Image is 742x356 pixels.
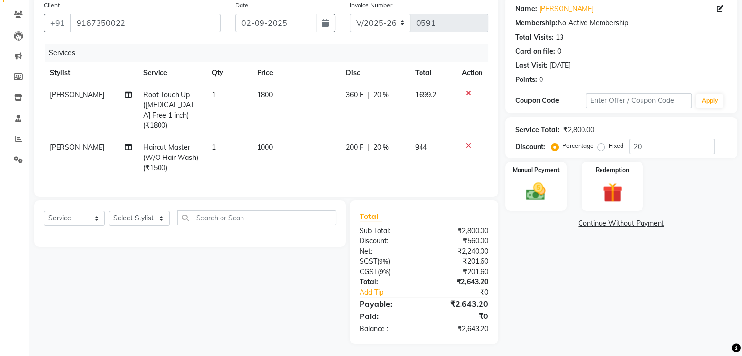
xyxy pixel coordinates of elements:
a: [PERSON_NAME] [539,4,594,14]
div: Total Visits: [515,32,554,42]
div: ₹201.60 [424,267,496,277]
div: 13 [556,32,563,42]
div: Balance : [352,324,424,334]
div: ₹2,800.00 [563,125,594,135]
div: ₹0 [424,310,496,322]
span: 20 % [373,90,389,100]
div: Last Visit: [515,60,548,71]
span: 944 [415,143,427,152]
a: Continue Without Payment [507,218,735,229]
th: Disc [340,62,409,84]
div: ₹2,643.20 [424,324,496,334]
span: 1800 [257,90,273,99]
span: | [367,90,369,100]
div: ( ) [352,257,424,267]
label: Redemption [596,166,629,175]
div: ₹2,643.20 [424,298,496,310]
label: Client [44,1,60,10]
div: Sub Total: [352,226,424,236]
th: Total [409,62,456,84]
span: 9% [379,257,388,265]
span: CGST [360,267,378,276]
span: 1000 [257,143,273,152]
div: Points: [515,75,537,85]
div: 0 [557,46,561,57]
th: Service [138,62,206,84]
div: ₹2,643.20 [424,277,496,287]
div: 0 [539,75,543,85]
th: Price [251,62,340,84]
span: SGST [360,257,377,266]
div: Discount: [352,236,424,246]
span: 1 [212,90,216,99]
span: 20 % [373,142,389,153]
span: [PERSON_NAME] [50,143,104,152]
div: Coupon Code [515,96,586,106]
button: +91 [44,14,71,32]
div: Net: [352,246,424,257]
div: Discount: [515,142,545,152]
div: Service Total: [515,125,560,135]
div: ₹201.60 [424,257,496,267]
label: Date [235,1,248,10]
span: 200 F [346,142,363,153]
div: Card on file: [515,46,555,57]
label: Percentage [562,141,594,150]
div: Services [45,44,496,62]
button: Apply [696,94,723,108]
span: 1699.2 [415,90,436,99]
input: Enter Offer / Coupon Code [586,93,692,108]
div: ₹560.00 [424,236,496,246]
a: Add Tip [352,287,436,297]
input: Search by Name/Mobile/Email/Code [70,14,221,32]
img: _cash.svg [520,180,552,203]
th: Qty [206,62,251,84]
div: Paid: [352,310,424,322]
span: 9% [380,268,389,276]
div: No Active Membership [515,18,727,28]
span: | [367,142,369,153]
div: Membership: [515,18,558,28]
label: Manual Payment [513,166,560,175]
div: ₹2,800.00 [424,226,496,236]
div: [DATE] [550,60,571,71]
span: Root Touch Up ([MEDICAL_DATA] Free 1 inch) (₹1800) [143,90,194,130]
span: [PERSON_NAME] [50,90,104,99]
div: Name: [515,4,537,14]
div: ₹2,240.00 [424,246,496,257]
span: Total [360,211,382,221]
div: ( ) [352,267,424,277]
span: Haircut Master (W/O Hair Wash) (₹1500) [143,143,198,172]
span: 360 F [346,90,363,100]
label: Invoice Number [350,1,392,10]
div: Payable: [352,298,424,310]
label: Fixed [609,141,623,150]
th: Stylist [44,62,138,84]
span: 1 [212,143,216,152]
input: Search or Scan [177,210,336,225]
th: Action [456,62,488,84]
img: _gift.svg [597,180,628,205]
div: ₹0 [436,287,495,297]
div: Total: [352,277,424,287]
